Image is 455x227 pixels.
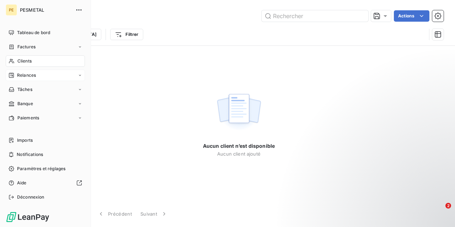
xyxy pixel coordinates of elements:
iframe: Intercom notifications message [313,158,455,208]
span: Imports [17,137,33,144]
span: Factures [17,44,36,50]
div: PE [6,4,17,16]
button: Filtrer [110,29,143,40]
img: Logo LeanPay [6,211,50,223]
span: Paiements [17,115,39,121]
span: Banque [17,101,33,107]
img: empty state [216,90,262,134]
button: Suivant [136,206,172,221]
span: Tâches [17,86,32,93]
button: Actions [394,10,429,22]
span: Paramètres et réglages [17,166,65,172]
span: Notifications [17,151,43,158]
span: 2 [445,203,451,209]
span: Relances [17,72,36,79]
span: Aucun client n’est disponible [203,142,275,150]
span: Tableau de bord [17,29,50,36]
input: Rechercher [262,10,368,22]
span: Déconnexion [17,194,44,200]
button: Précédent [93,206,136,221]
a: Aide [6,177,85,189]
iframe: Intercom live chat [431,203,448,220]
span: Aide [17,180,27,186]
span: PESMETAL [20,7,71,13]
span: Aucun client ajouté [217,151,261,157]
span: Clients [17,58,32,64]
